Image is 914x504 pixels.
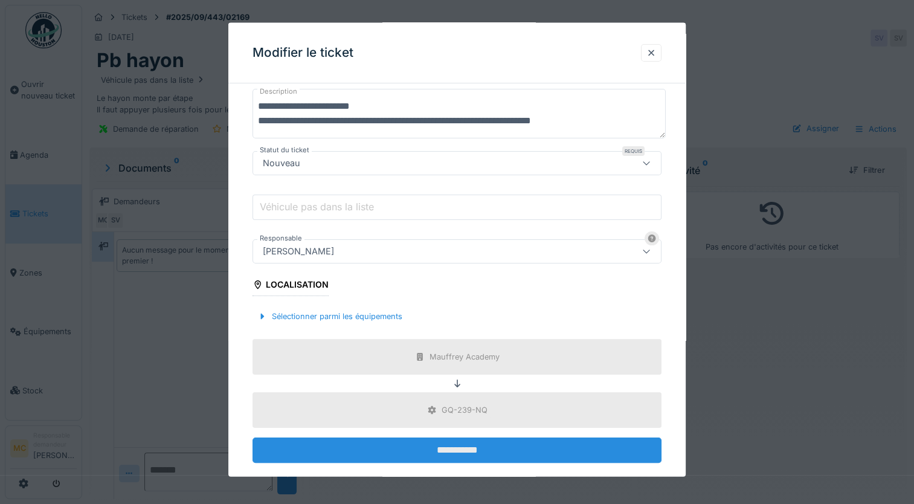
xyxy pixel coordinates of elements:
h3: Modifier le ticket [253,45,353,60]
div: Requis [622,146,645,155]
div: GQ-239-NQ [442,404,488,416]
div: Localisation [253,275,329,296]
label: Responsable [257,233,304,243]
label: Description [257,84,300,99]
label: Véhicule pas dans la liste [257,199,376,214]
div: Nouveau [258,156,305,169]
label: Statut du ticket [257,144,312,155]
div: [PERSON_NAME] [258,244,339,257]
div: Sélectionner parmi les équipements [253,308,407,325]
div: Mauffrey Academy [430,351,500,363]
